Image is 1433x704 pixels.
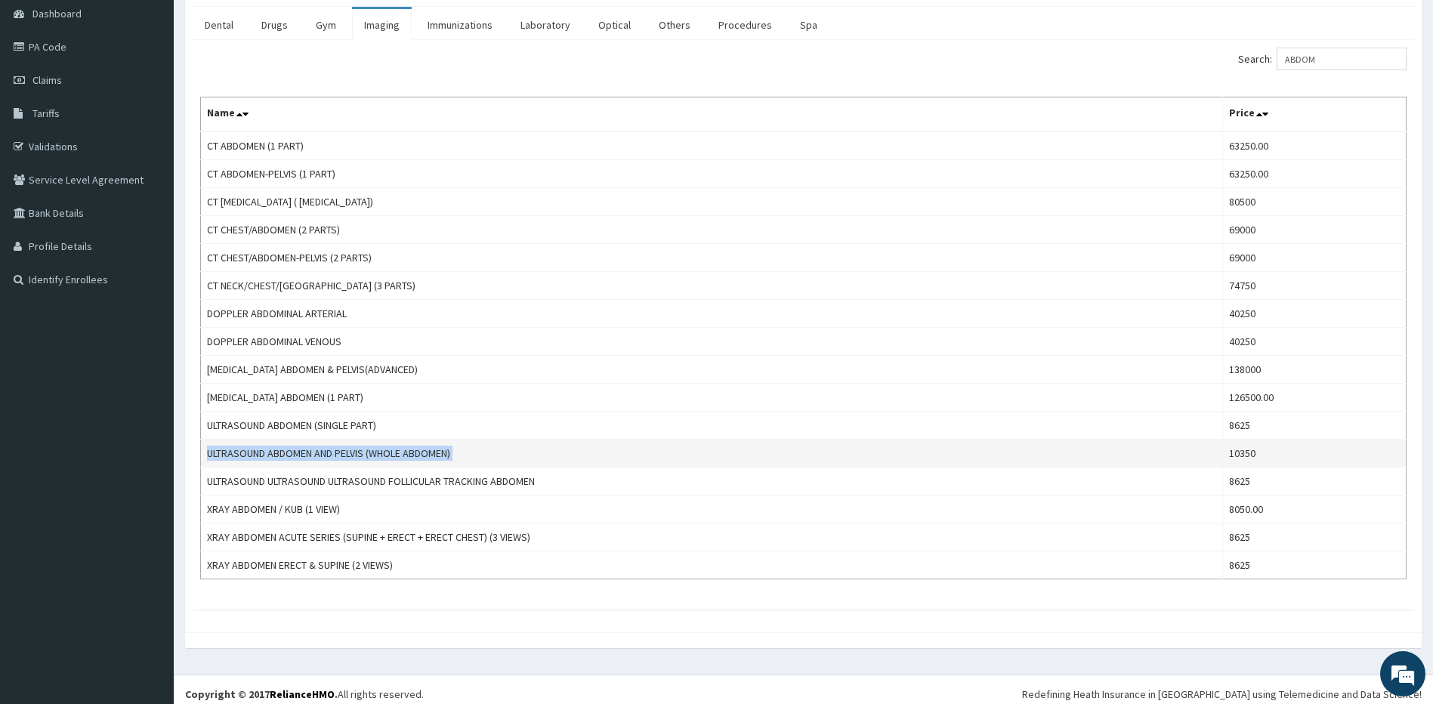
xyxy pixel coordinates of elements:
[201,300,1223,328] td: DOPPLER ABDOMINAL ARTERIAL
[270,687,335,701] a: RelianceHMO
[32,107,60,120] span: Tariffs
[201,131,1223,160] td: CT ABDOMEN (1 PART)
[1223,244,1407,272] td: 69000
[304,9,348,41] a: Gym
[201,523,1223,551] td: XRAY ABDOMEN ACUTE SERIES (SUPINE + ERECT + ERECT CHEST) (3 VIEWS)
[79,85,254,104] div: Chat with us now
[1223,356,1407,384] td: 138000
[201,188,1223,216] td: CT [MEDICAL_DATA] ( [MEDICAL_DATA])
[201,440,1223,468] td: ULTRASOUND ABDOMEN AND PELVIS (WHOLE ABDOMEN)
[201,384,1223,412] td: [MEDICAL_DATA] ABDOMEN (1 PART)
[1223,468,1407,496] td: 8625
[201,160,1223,188] td: CT ABDOMEN-PELVIS (1 PART)
[352,9,412,41] a: Imaging
[1223,551,1407,579] td: 8625
[248,8,284,44] div: Minimize live chat window
[415,9,505,41] a: Immunizations
[201,97,1223,132] th: Name
[1223,384,1407,412] td: 126500.00
[201,328,1223,356] td: DOPPLER ABDOMINAL VENOUS
[1223,328,1407,356] td: 40250
[201,356,1223,384] td: [MEDICAL_DATA] ABDOMEN & PELVIS(ADVANCED)
[185,687,338,701] strong: Copyright © 2017 .
[193,9,246,41] a: Dental
[201,412,1223,440] td: ULTRASOUND ABDOMEN (SINGLE PART)
[508,9,582,41] a: Laboratory
[32,7,82,20] span: Dashboard
[1223,97,1407,132] th: Price
[1223,272,1407,300] td: 74750
[1223,131,1407,160] td: 63250.00
[1238,48,1407,70] label: Search:
[1223,440,1407,468] td: 10350
[586,9,643,41] a: Optical
[201,244,1223,272] td: CT CHEST/ABDOMEN-PELVIS (2 PARTS)
[88,190,208,343] span: We're online!
[788,9,829,41] a: Spa
[201,468,1223,496] td: ULTRASOUND ULTRASOUND ULTRASOUND FOLLICULAR TRACKING ABDOMEN
[201,551,1223,579] td: XRAY ABDOMEN ERECT & SUPINE (2 VIEWS)
[1022,687,1422,702] div: Redefining Heath Insurance in [GEOGRAPHIC_DATA] using Telemedicine and Data Science!
[1277,48,1407,70] input: Search:
[8,412,288,465] textarea: Type your message and hit 'Enter'
[32,73,62,87] span: Claims
[249,9,300,41] a: Drugs
[1223,216,1407,244] td: 69000
[647,9,703,41] a: Others
[1223,496,1407,523] td: 8050.00
[201,272,1223,300] td: CT NECK/CHEST/[GEOGRAPHIC_DATA] (3 PARTS)
[1223,188,1407,216] td: 80500
[1223,523,1407,551] td: 8625
[706,9,784,41] a: Procedures
[28,76,61,113] img: d_794563401_company_1708531726252_794563401
[201,216,1223,244] td: CT CHEST/ABDOMEN (2 PARTS)
[201,496,1223,523] td: XRAY ABDOMEN / KUB (1 VIEW)
[1223,300,1407,328] td: 40250
[1223,412,1407,440] td: 8625
[1223,160,1407,188] td: 63250.00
